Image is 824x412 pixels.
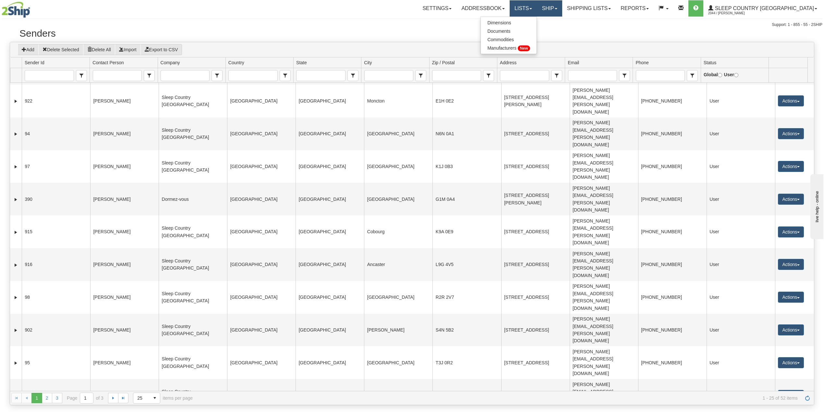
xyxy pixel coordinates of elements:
[638,85,707,117] td: [PHONE_NUMBER]
[90,85,159,117] td: [PERSON_NAME]
[296,59,307,66] span: State
[161,70,209,81] input: Company
[432,379,501,412] td: T5S 2P2
[778,324,804,335] button: Actions
[570,85,638,117] td: [PERSON_NAME][EMAIL_ADDRESS][PERSON_NAME][DOMAIN_NAME]
[159,248,227,281] td: Sleep Country [GEOGRAPHIC_DATA]
[347,70,358,81] span: State
[501,314,570,346] td: [STREET_ADDRESS]
[227,314,296,346] td: [GEOGRAPHIC_DATA]
[487,29,510,34] span: Documents
[90,68,157,83] td: filter cell
[296,379,364,412] td: [GEOGRAPHIC_DATA]
[432,183,501,215] td: G1M 0A4
[159,314,227,346] td: Sleep Country [GEOGRAPHIC_DATA]
[13,164,19,170] a: Expand
[296,85,364,117] td: [GEOGRAPHIC_DATA]
[118,393,128,403] a: Go to the last page
[159,183,227,215] td: Dormez-vous
[687,70,697,81] span: select
[570,215,638,248] td: [PERSON_NAME][EMAIL_ADDRESS][PERSON_NAME][DOMAIN_NAME]
[501,183,570,215] td: [STREET_ADDRESS][PERSON_NAME]
[707,379,775,412] td: User
[704,71,722,78] label: Global
[501,117,570,150] td: [STREET_ADDRESS]
[432,85,501,117] td: E1H 0E2
[570,248,638,281] td: [PERSON_NAME][EMAIL_ADDRESS][PERSON_NAME][DOMAIN_NAME]
[707,248,775,281] td: User
[364,379,432,412] td: [GEOGRAPHIC_DATA]
[348,70,358,81] span: select
[708,10,757,17] span: 2044 / [PERSON_NAME]
[115,44,141,55] button: Import
[734,73,738,77] input: User
[42,393,52,403] a: 2
[227,346,296,379] td: [GEOGRAPHIC_DATA]
[518,45,530,51] span: New
[703,0,822,17] a: Sleep Country [GEOGRAPHIC_DATA] 2044 / [PERSON_NAME]
[432,59,455,66] span: Zip / Postal
[67,393,103,404] span: Page of 3
[778,194,804,205] button: Actions
[568,70,617,81] input: Email
[159,281,227,314] td: Sleep Country [GEOGRAPHIC_DATA]
[432,117,501,150] td: N6N 0A1
[432,215,501,248] td: K9A 0E9
[90,183,159,215] td: [PERSON_NAME]
[638,314,707,346] td: [PHONE_NUMBER]
[551,70,562,81] span: Address
[570,150,638,183] td: [PERSON_NAME][EMAIL_ADDRESS][PERSON_NAME][DOMAIN_NAME]
[22,281,90,314] td: 98
[707,314,775,346] td: User
[802,393,813,403] a: Refresh
[619,70,630,81] span: select
[52,393,62,403] a: 3
[778,161,804,172] button: Actions
[501,379,570,412] td: [STREET_ADDRESS]
[22,215,90,248] td: 915
[22,85,90,117] td: 922
[159,346,227,379] td: Sleep Country [GEOGRAPHIC_DATA]
[416,70,426,81] span: select
[487,20,511,25] span: Dimensions
[432,314,501,346] td: S4N 5B2
[365,70,413,81] input: City
[2,2,30,18] img: logo2044.jpg
[616,0,654,17] a: Reports
[778,226,804,237] button: Actions
[510,0,537,17] a: Lists
[778,390,804,401] button: Actions
[296,150,364,183] td: [GEOGRAPHIC_DATA]
[13,98,19,104] a: Expand
[90,248,159,281] td: [PERSON_NAME]
[565,68,633,83] td: filter cell
[429,68,497,83] td: filter cell
[707,215,775,248] td: User
[90,281,159,314] td: [PERSON_NAME]
[144,70,155,81] span: Contact Person
[202,395,798,401] span: 1 - 25 of 52 items
[280,70,291,81] span: Country
[568,59,579,66] span: Email
[638,248,707,281] td: [PHONE_NUMBER]
[778,259,804,270] button: Actions
[364,150,432,183] td: [GEOGRAPHIC_DATA]
[296,117,364,150] td: [GEOGRAPHIC_DATA]
[22,314,90,346] td: 902
[364,281,432,314] td: [GEOGRAPHIC_DATA]
[636,70,685,81] input: Phone
[809,173,823,239] iframe: chat widget
[13,262,19,268] a: Expand
[707,346,775,379] td: User
[22,68,90,83] td: filter cell
[364,59,372,66] span: City
[364,183,432,215] td: [GEOGRAPHIC_DATA]
[713,6,814,11] span: Sleep Country [GEOGRAPHIC_DATA]
[296,314,364,346] td: [GEOGRAPHIC_DATA]
[364,248,432,281] td: Ancaster
[707,183,775,215] td: User
[562,0,616,17] a: Shipping lists
[13,294,19,301] a: Expand
[18,44,39,55] button: Add
[481,35,537,44] a: Commodities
